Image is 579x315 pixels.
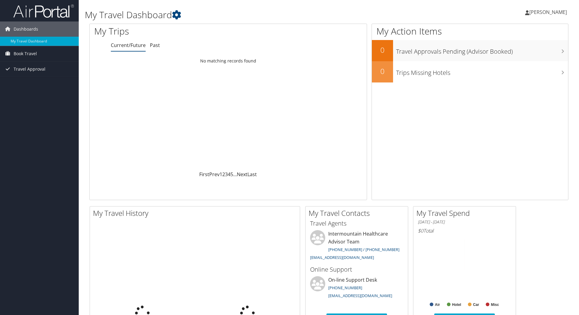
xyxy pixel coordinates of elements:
li: On-line Support Desk [307,276,406,301]
a: 0Travel Approvals Pending (Advisor Booked) [372,40,568,61]
span: Book Travel [14,46,37,61]
h3: Online Support [310,265,403,274]
a: 5 [230,171,233,178]
a: 3 [225,171,228,178]
a: [EMAIL_ADDRESS][DOMAIN_NAME] [310,255,374,260]
a: 2 [222,171,225,178]
h2: 0 [372,45,393,55]
h1: My Travel Dashboard [85,8,410,21]
h2: My Travel Spend [416,208,516,218]
span: Dashboards [14,22,38,37]
a: First [199,171,209,178]
img: airportal-logo.png [13,4,74,18]
h6: Total [418,227,511,234]
a: Past [150,42,160,49]
h2: 0 [372,66,393,76]
h1: My Trips [94,25,247,38]
h3: Travel Agents [310,219,403,228]
a: [PHONE_NUMBER] [328,285,362,290]
a: [PHONE_NUMBER] / [PHONE_NUMBER] [328,247,399,252]
h3: Travel Approvals Pending (Advisor Booked) [396,44,568,56]
text: Air [435,303,440,307]
a: [PERSON_NAME] [525,3,573,21]
span: $0 [418,227,423,234]
text: Misc [491,303,499,307]
a: [EMAIL_ADDRESS][DOMAIN_NAME] [328,293,392,298]
li: Intermountain Healthcare Advisor Team [307,230,406,263]
h6: [DATE] - [DATE] [418,219,511,225]
a: 1 [220,171,222,178]
span: Travel Approval [14,62,45,77]
span: … [233,171,237,178]
a: Last [247,171,257,178]
a: 0Trips Missing Hotels [372,61,568,82]
h1: My Action Items [372,25,568,38]
text: Car [473,303,479,307]
h3: Trips Missing Hotels [396,65,568,77]
a: Current/Future [111,42,146,49]
a: 4 [228,171,230,178]
a: Next [237,171,247,178]
td: No matching records found [90,55,367,66]
text: Hotel [452,303,461,307]
h2: My Travel Contacts [309,208,408,218]
span: [PERSON_NAME] [529,9,567,15]
a: Prev [209,171,220,178]
h2: My Travel History [93,208,300,218]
